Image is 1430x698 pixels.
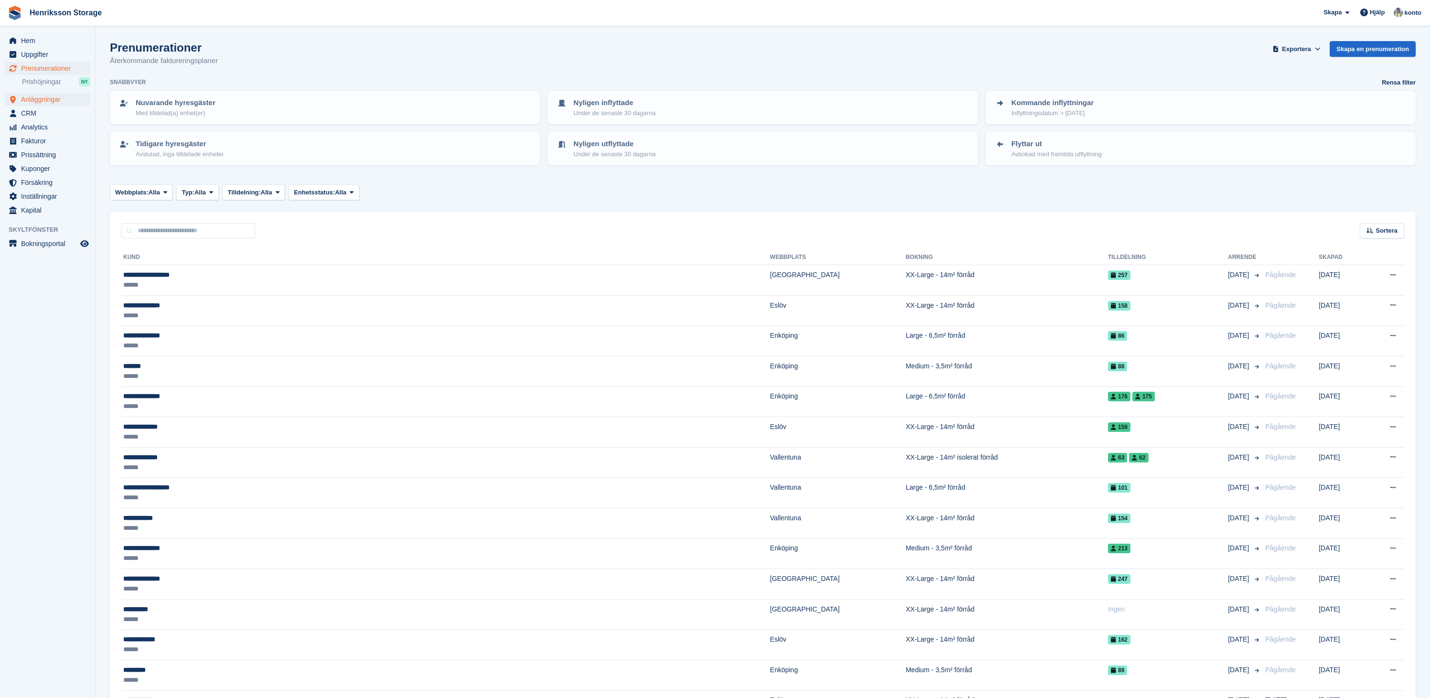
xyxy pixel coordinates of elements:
span: 159 [1108,422,1130,432]
th: Arrende [1228,250,1261,265]
td: Vallentuna [770,508,906,538]
td: [DATE] [1319,508,1365,538]
th: Tilldelning [1108,250,1228,265]
td: [DATE] [1319,417,1365,448]
a: menu [5,107,90,120]
p: Avbokad med framtida utflyttning [1011,150,1102,159]
a: menu [5,34,90,47]
span: [DATE] [1228,513,1251,523]
td: [DATE] [1319,356,1365,387]
span: Pågående [1265,332,1296,339]
a: Henriksson Storage [26,5,106,21]
td: Eslöv [770,295,906,326]
a: Tidigare hyresgäster Avslutad, inga tilldelade enheter [111,133,539,164]
span: Bokningsportal [21,237,78,250]
td: [DATE] [1319,387,1365,417]
td: Enköping [770,326,906,356]
th: Bokning [906,250,1108,265]
button: Typ: Alla [176,184,218,200]
td: Large - 6,5m² förråd [906,478,1108,508]
td: [GEOGRAPHIC_DATA] [770,599,906,630]
p: Under de senaste 30 dagarna [573,108,656,118]
span: CRM [21,107,78,120]
a: Nyligen utflyttade Under de senaste 30 dagarna [548,133,977,164]
button: Enhetsstatus: Alla [289,184,359,200]
span: [DATE] [1228,543,1251,553]
span: 63 [1108,453,1127,462]
span: Skyltfönster [9,225,95,235]
td: [GEOGRAPHIC_DATA] [770,569,906,600]
td: [DATE] [1319,265,1365,296]
p: Nyligen utflyttade [573,139,656,150]
p: Tidigare hyresgäster [136,139,224,150]
p: Nuvarande hyresgäster [136,97,215,108]
span: Försäkring [21,176,78,189]
td: [DATE] [1319,630,1365,660]
img: stora-icon-8386f47178a22dfd0bd8f6a31ec36ba5ce8667c1dd55bd0f319d3a0aa187defe.svg [8,6,22,20]
td: [DATE] [1319,295,1365,326]
span: Pågående [1265,514,1296,522]
a: Flyttar ut Avbokad med framtida utflyttning [987,133,1415,164]
span: [DATE] [1228,361,1251,371]
span: Alla [194,188,206,197]
p: Avslutad, inga tilldelade enheter [136,150,224,159]
span: Pågående [1265,392,1296,400]
span: Anläggningar [21,93,78,106]
h1: Prenumerationer [110,41,218,54]
td: Enköping [770,356,906,387]
td: XX-Large - 14m² förråd [906,599,1108,630]
td: XX-Large - 14m² förråd [906,417,1108,448]
p: Under de senaste 30 dagarna [573,150,656,159]
a: menu [5,93,90,106]
td: Eslöv [770,417,906,448]
button: Webbplats: Alla [110,184,172,200]
span: Pågående [1265,301,1296,309]
a: Rensa filter [1382,78,1416,87]
button: Exportera [1271,41,1322,57]
a: menu [5,190,90,203]
span: Pågående [1265,575,1296,582]
td: [DATE] [1319,538,1365,569]
span: Exportera [1282,44,1311,54]
span: [DATE] [1228,270,1251,280]
span: Pågående [1265,453,1296,461]
a: meny [5,237,90,250]
p: Med tilldelad(a) enhet(er) [136,108,215,118]
a: menu [5,62,90,75]
td: XX-Large - 14m² förråd [906,630,1108,660]
a: Förhandsgranska butik [79,238,90,249]
a: menu [5,204,90,217]
a: Kommande inflyttningar Inflyttningsdatum > [DATE] [987,92,1415,123]
td: Medium - 3,5m² förråd [906,538,1108,569]
span: Pågående [1265,666,1296,674]
td: Large - 6,5m² förråd [906,387,1108,417]
a: Skapa en prenumeration [1330,41,1416,57]
a: Nyligen inflyttade Under de senaste 30 dagarna [548,92,977,123]
td: Enköping [770,387,906,417]
span: [DATE] [1228,331,1251,341]
span: Hem [21,34,78,47]
span: Sortera [1376,226,1398,236]
span: 101 [1108,483,1130,493]
span: Fakturor [21,134,78,148]
td: [DATE] [1319,660,1365,690]
span: 213 [1108,544,1130,553]
th: Webbplats [770,250,906,265]
p: Flyttar ut [1011,139,1102,150]
a: menu [5,134,90,148]
td: [GEOGRAPHIC_DATA] [770,265,906,296]
div: Ingen [1108,604,1228,614]
span: [DATE] [1228,665,1251,675]
td: Enköping [770,538,906,569]
td: XX-Large - 14m² förråd [906,295,1108,326]
a: Prishöjningar NY [22,76,90,87]
span: [DATE] [1228,452,1251,462]
span: Enhetsstatus: [294,188,335,197]
td: XX-Large - 14m² isolerat förråd [906,447,1108,478]
p: Återkommande faktureringsplaner [110,55,218,66]
span: [DATE] [1228,634,1251,644]
td: Eslöv [770,630,906,660]
span: 154 [1108,514,1130,523]
span: Pågående [1265,544,1296,552]
span: Inställningar [21,190,78,203]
